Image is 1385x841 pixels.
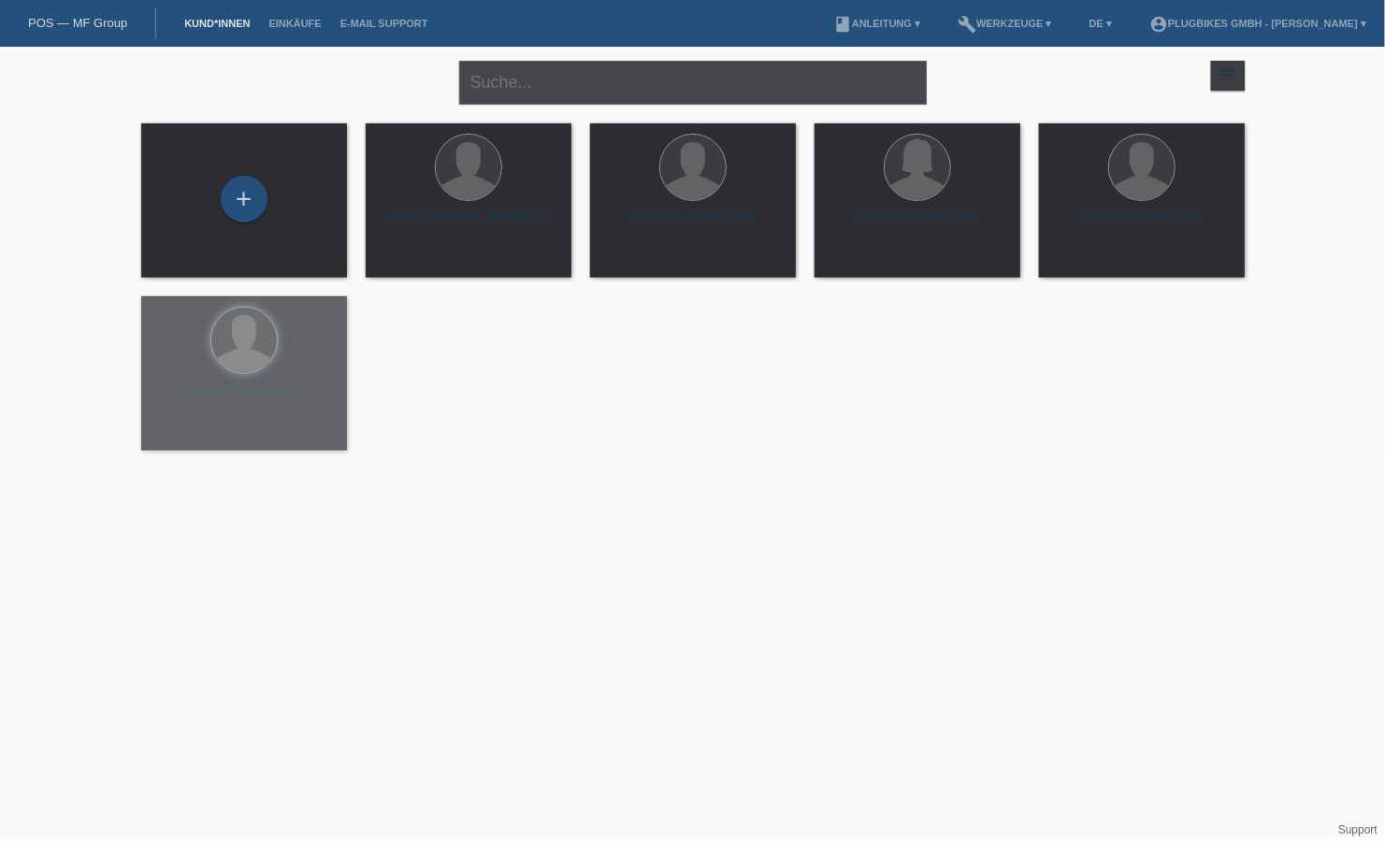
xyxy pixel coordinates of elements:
input: Suche... [459,61,927,105]
div: Abshir [PERSON_NAME] (20) [381,209,556,239]
a: Support [1338,823,1378,836]
a: account_circlePlugBikes GmbH - [PERSON_NAME] ▾ [1140,18,1376,29]
a: DE ▾ [1080,18,1121,29]
div: [PERSON_NAME] (21) [1054,209,1230,239]
div: [PERSON_NAME] (41) [830,209,1005,239]
i: filter_list [1218,64,1238,85]
a: E-Mail Support [331,18,438,29]
div: [PERSON_NAME] (46) [605,209,781,239]
a: bookAnleitung ▾ [824,18,930,29]
div: Kund*in hinzufügen [222,183,267,215]
a: POS — MF Group [28,16,127,30]
i: account_circle [1149,15,1168,34]
a: Kund*innen [175,18,259,29]
div: [PERSON_NAME] (38) [156,382,332,412]
i: book [833,15,852,34]
a: Einkäufe [259,18,330,29]
i: build [958,15,976,34]
a: buildWerkzeuge ▾ [948,18,1061,29]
